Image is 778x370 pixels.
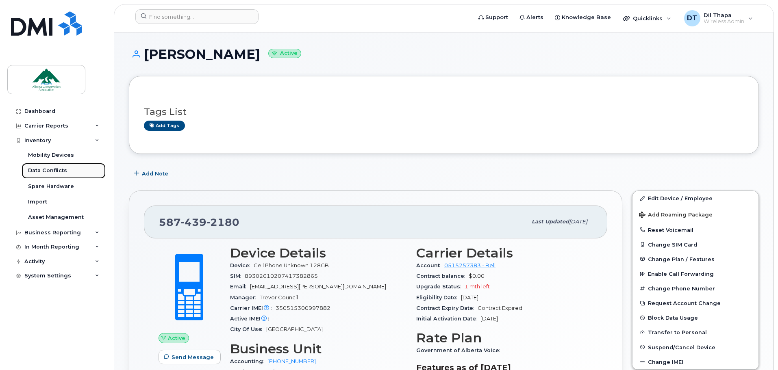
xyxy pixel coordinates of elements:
[632,325,758,340] button: Transfer to Personal
[230,283,250,290] span: Email
[230,262,254,268] span: Device
[129,166,175,181] button: Add Note
[648,256,715,262] span: Change Plan / Features
[632,266,758,281] button: Enable Call Forwarding
[168,334,185,342] span: Active
[480,316,498,322] span: [DATE]
[230,316,273,322] span: Active IMEI
[632,237,758,252] button: Change SIM Card
[254,262,329,268] span: Cell Phone Unknown 128GB
[142,170,168,177] span: Add Note
[632,355,758,369] button: Change IMEI
[230,358,267,364] span: Accounting
[273,316,278,322] span: —
[461,294,478,301] span: [DATE]
[144,107,744,117] h3: Tags List
[266,326,323,332] span: [GEOGRAPHIC_DATA]
[465,283,490,290] span: 1 mth left
[416,316,480,322] span: Initial Activation Date
[416,273,469,279] span: Contract balance
[632,223,758,237] button: Reset Voicemail
[416,331,593,345] h3: Rate Plan
[144,121,185,131] a: Add tags
[632,206,758,223] button: Add Roaming Package
[181,216,206,228] span: 439
[416,294,461,301] span: Eligibility Date
[469,273,485,279] span: $0.00
[250,283,386,290] span: [EMAIL_ADDRESS][PERSON_NAME][DOMAIN_NAME]
[276,305,330,311] span: 350515300997882
[416,283,465,290] span: Upgrade Status
[478,305,522,311] span: Contract Expired
[268,49,301,58] small: Active
[230,246,406,260] h3: Device Details
[260,294,298,301] span: Trevor Council
[632,281,758,296] button: Change Phone Number
[267,358,316,364] a: [PHONE_NUMBER]
[444,262,495,268] a: 0515257383 - Bell
[569,219,587,225] span: [DATE]
[632,310,758,325] button: Block Data Usage
[230,342,406,356] h3: Business Unit
[159,350,221,364] button: Send Message
[206,216,239,228] span: 2180
[632,191,758,206] a: Edit Device / Employee
[230,273,245,279] span: SIM
[632,296,758,310] button: Request Account Change
[416,246,593,260] h3: Carrier Details
[172,353,214,361] span: Send Message
[129,47,759,61] h1: [PERSON_NAME]
[648,271,714,277] span: Enable Call Forwarding
[230,326,266,332] span: City Of Use
[416,347,504,353] span: Government of Alberta Voice
[230,294,260,301] span: Manager
[230,305,276,311] span: Carrier IMEI
[632,340,758,355] button: Suspend/Cancel Device
[159,216,239,228] span: 587
[416,305,478,311] span: Contract Expiry Date
[532,219,569,225] span: Last updated
[639,212,713,219] span: Add Roaming Package
[416,262,444,268] span: Account
[632,252,758,266] button: Change Plan / Features
[245,273,318,279] span: 89302610207417382865
[648,344,715,350] span: Suspend/Cancel Device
